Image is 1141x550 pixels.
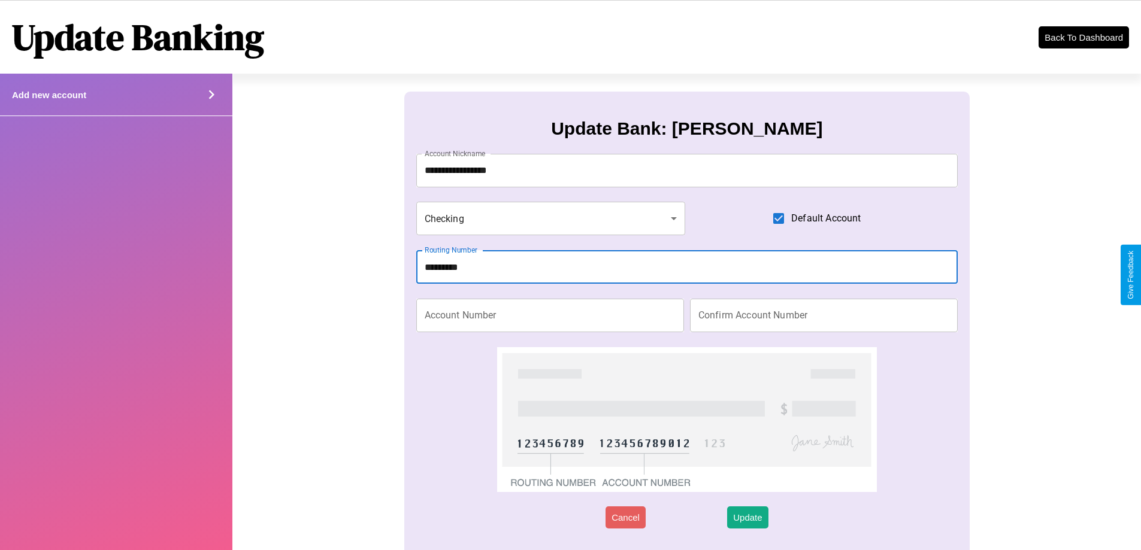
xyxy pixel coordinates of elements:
span: Default Account [791,211,861,226]
h1: Update Banking [12,13,264,62]
button: Cancel [606,506,646,528]
div: Give Feedback [1127,251,1135,299]
img: check [497,347,876,492]
h3: Update Bank: [PERSON_NAME] [551,118,822,139]
label: Account Nickname [425,148,486,159]
label: Routing Number [425,245,477,255]
button: Update [727,506,768,528]
div: Checking [416,202,686,235]
h4: Add new account [12,90,86,100]
button: Back To Dashboard [1039,26,1129,48]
